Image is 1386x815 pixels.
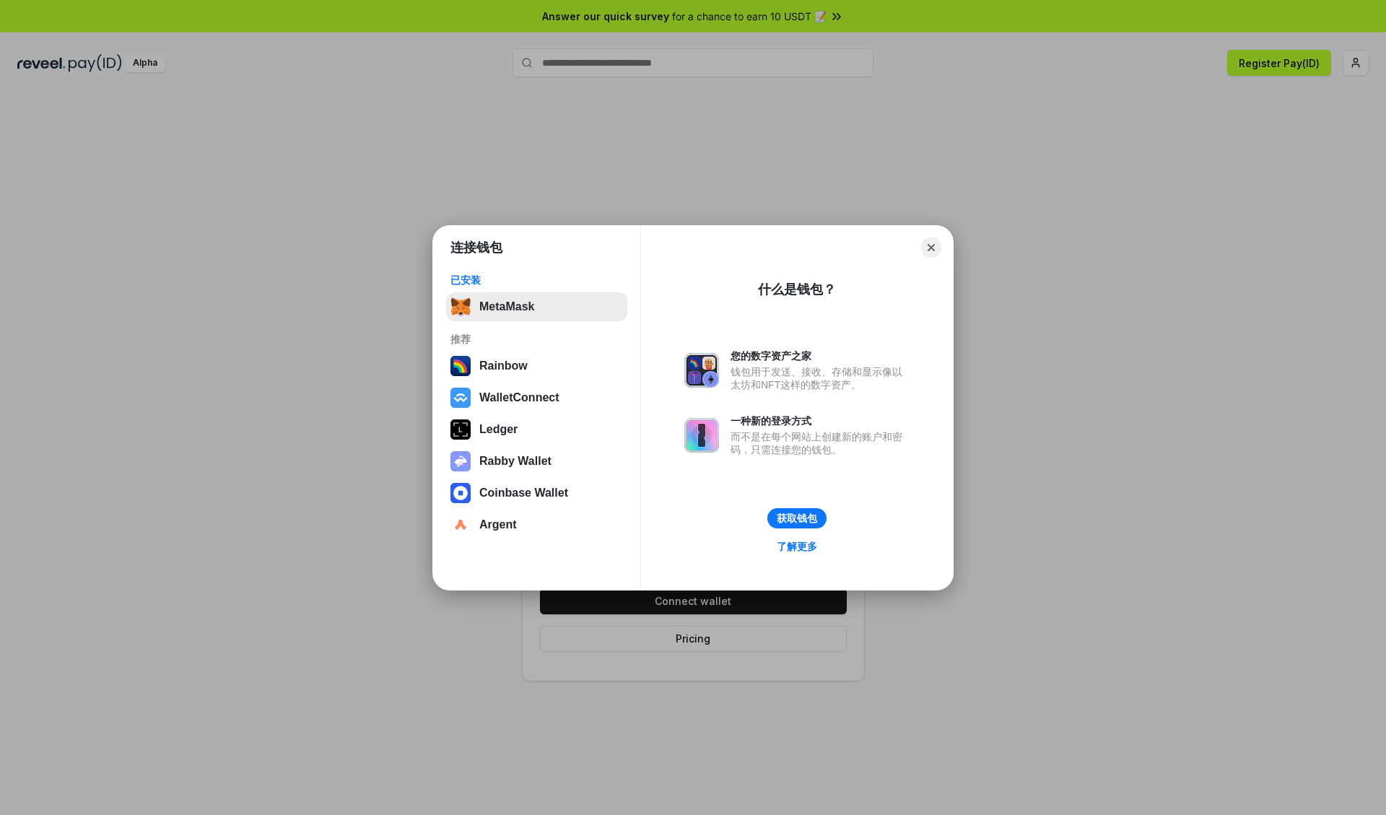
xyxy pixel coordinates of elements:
[777,512,817,525] div: 获取钱包
[446,447,627,476] button: Rabby Wallet
[684,418,719,453] img: svg+xml,%3Csvg%20xmlns%3D%22http%3A%2F%2Fwww.w3.org%2F2000%2Fsvg%22%20fill%3D%22none%22%20viewBox...
[731,365,910,391] div: 钱包用于发送、接收、存储和显示像以太坊和NFT这样的数字资产。
[731,349,910,362] div: 您的数字资产之家
[450,333,623,346] div: 推荐
[450,297,471,317] img: svg+xml,%3Csvg%20fill%3D%22none%22%20height%3D%2233%22%20viewBox%3D%220%200%2035%2033%22%20width%...
[450,356,471,376] img: svg+xml,%3Csvg%20width%3D%22120%22%20height%3D%22120%22%20viewBox%3D%220%200%20120%20120%22%20fil...
[479,487,568,500] div: Coinbase Wallet
[446,479,627,507] button: Coinbase Wallet
[479,455,552,468] div: Rabby Wallet
[479,300,534,313] div: MetaMask
[479,391,559,404] div: WalletConnect
[768,537,826,556] a: 了解更多
[446,415,627,444] button: Ledger
[921,237,941,258] button: Close
[446,383,627,412] button: WalletConnect
[450,483,471,503] img: svg+xml,%3Csvg%20width%3D%2228%22%20height%3D%2228%22%20viewBox%3D%220%200%2028%2028%22%20fill%3D...
[479,518,517,531] div: Argent
[450,419,471,440] img: svg+xml,%3Csvg%20xmlns%3D%22http%3A%2F%2Fwww.w3.org%2F2000%2Fsvg%22%20width%3D%2228%22%20height%3...
[777,540,817,553] div: 了解更多
[450,451,471,471] img: svg+xml,%3Csvg%20xmlns%3D%22http%3A%2F%2Fwww.w3.org%2F2000%2Fsvg%22%20fill%3D%22none%22%20viewBox...
[758,281,836,298] div: 什么是钱包？
[684,353,719,388] img: svg+xml,%3Csvg%20xmlns%3D%22http%3A%2F%2Fwww.w3.org%2F2000%2Fsvg%22%20fill%3D%22none%22%20viewBox...
[731,430,910,456] div: 而不是在每个网站上创建新的账户和密码，只需连接您的钱包。
[450,515,471,535] img: svg+xml,%3Csvg%20width%3D%2228%22%20height%3D%2228%22%20viewBox%3D%220%200%2028%2028%22%20fill%3D...
[479,359,528,372] div: Rainbow
[446,292,627,321] button: MetaMask
[446,352,627,380] button: Rainbow
[767,508,827,528] button: 获取钱包
[450,274,623,287] div: 已安装
[450,239,502,256] h1: 连接钱包
[731,414,910,427] div: 一种新的登录方式
[450,388,471,408] img: svg+xml,%3Csvg%20width%3D%2228%22%20height%3D%2228%22%20viewBox%3D%220%200%2028%2028%22%20fill%3D...
[446,510,627,539] button: Argent
[479,423,518,436] div: Ledger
